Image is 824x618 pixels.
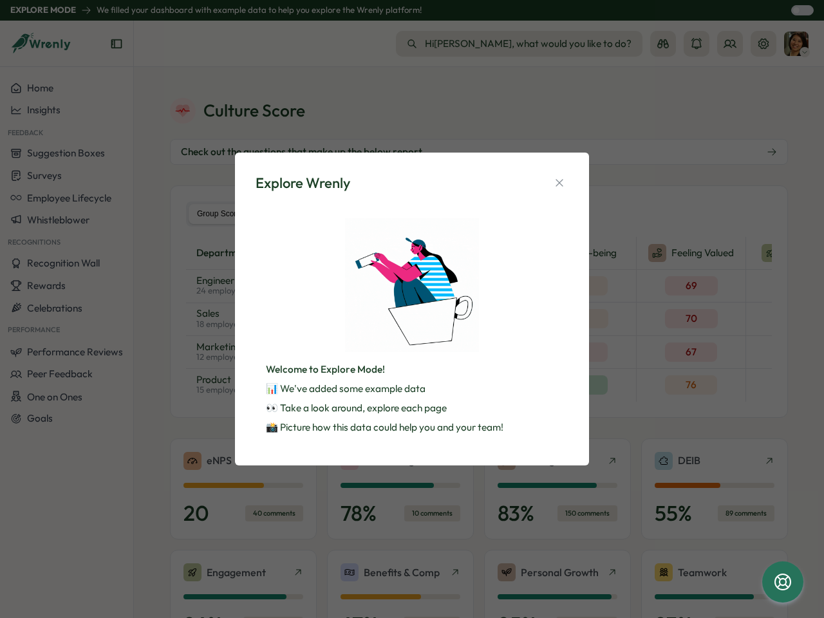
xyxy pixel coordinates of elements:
p: 📊 We've added some example data [266,382,558,396]
p: 👀 Take a look around, explore each page [266,401,558,415]
div: Explore Wrenly [256,173,350,193]
p: 📸 Picture how this data could help you and your team! [266,420,558,435]
img: Explore Wrenly [345,218,479,352]
p: Welcome to Explore Mode! [266,362,558,377]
